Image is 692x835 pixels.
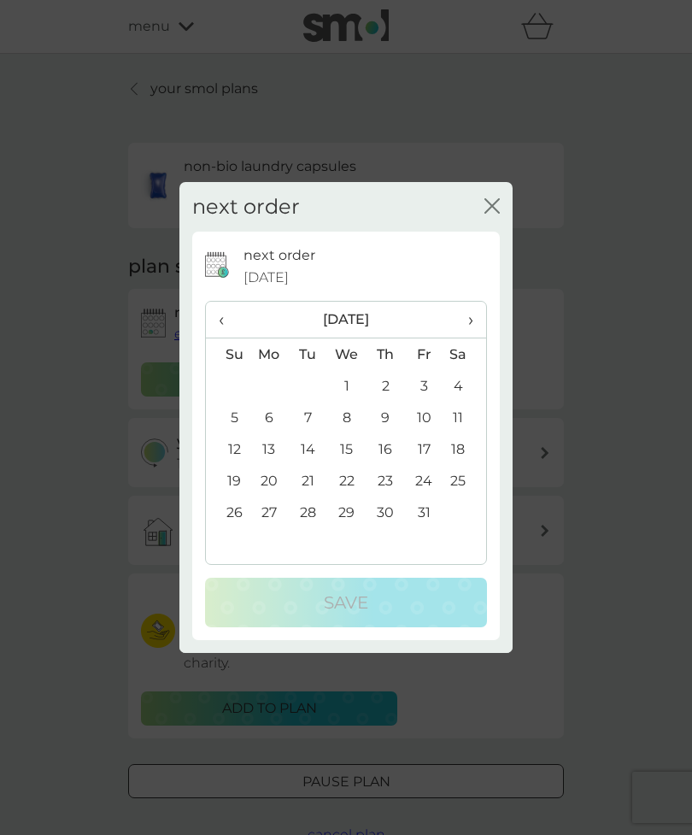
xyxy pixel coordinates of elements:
td: 28 [289,497,327,528]
th: Mo [249,338,289,371]
td: 13 [249,433,289,465]
td: 18 [443,433,486,465]
th: Fr [405,338,443,371]
td: 24 [405,465,443,497]
td: 3 [405,370,443,402]
button: Save [205,578,487,627]
td: 20 [249,465,289,497]
p: Save [324,589,368,616]
span: › [456,302,473,338]
td: 27 [249,497,289,528]
td: 29 [327,497,367,528]
td: 23 [367,465,405,497]
td: 5 [206,402,249,433]
td: 6 [249,402,289,433]
td: 17 [405,433,443,465]
td: 7 [289,402,327,433]
button: close [484,198,500,216]
td: 15 [327,433,367,465]
th: We [327,338,367,371]
td: 10 [405,402,443,433]
th: Su [206,338,249,371]
span: [DATE] [243,267,289,289]
td: 9 [367,402,405,433]
h2: next order [192,195,300,220]
td: 4 [443,370,486,402]
th: Tu [289,338,327,371]
p: next order [243,244,315,267]
td: 8 [327,402,367,433]
td: 11 [443,402,486,433]
span: ‹ [219,302,237,338]
td: 22 [327,465,367,497]
td: 21 [289,465,327,497]
th: [DATE] [249,302,443,338]
td: 12 [206,433,249,465]
td: 2 [367,370,405,402]
td: 25 [443,465,486,497]
th: Sa [443,338,486,371]
td: 19 [206,465,249,497]
td: 31 [405,497,443,528]
th: Th [367,338,405,371]
td: 16 [367,433,405,465]
td: 1 [327,370,367,402]
td: 14 [289,433,327,465]
td: 30 [367,497,405,528]
td: 26 [206,497,249,528]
